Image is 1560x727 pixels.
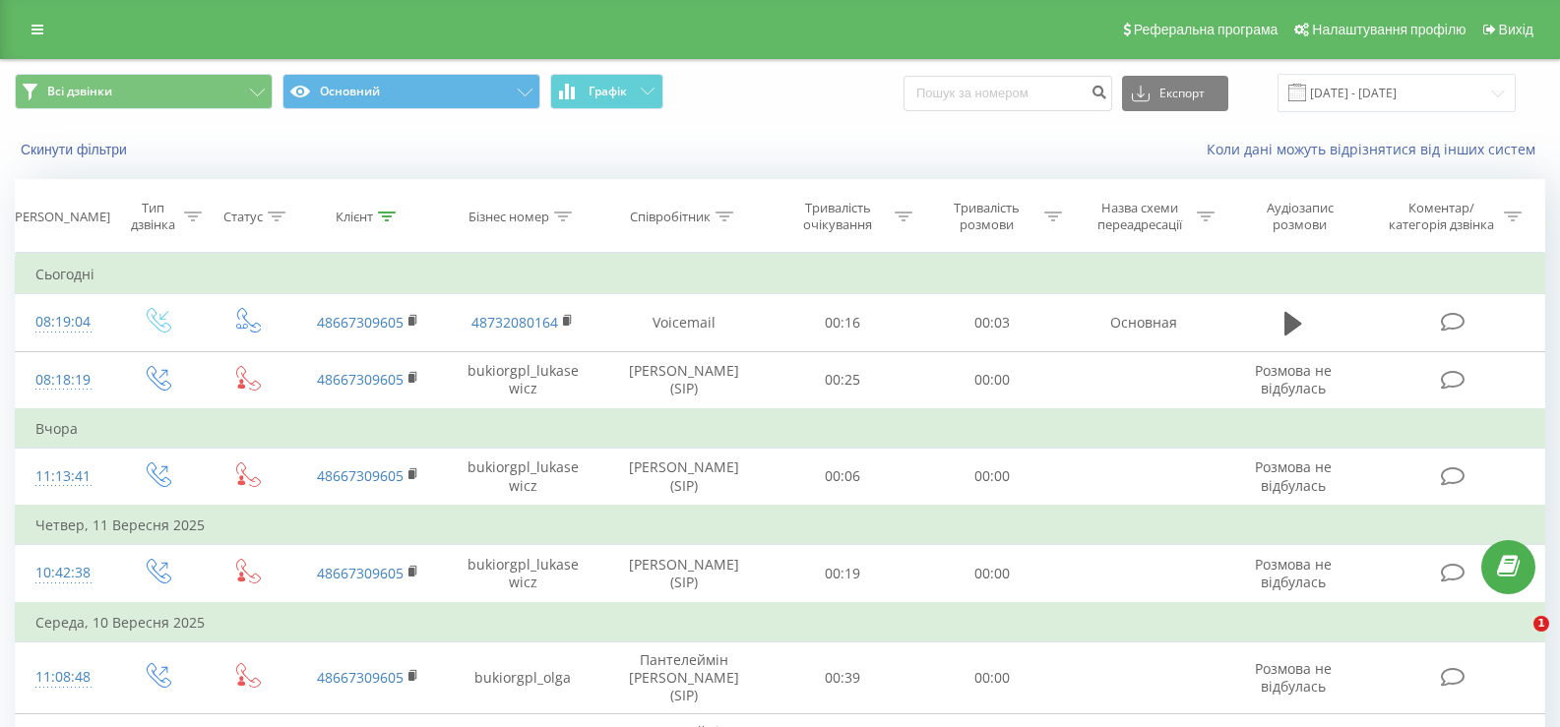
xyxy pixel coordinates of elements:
td: [PERSON_NAME] (SIP) [600,545,768,603]
td: 00:03 [917,294,1067,351]
td: Сьогодні [16,255,1545,294]
td: bukiorgpl_lukasewicz [445,448,600,506]
a: 48667309605 [317,466,404,485]
td: Voicemail [600,294,768,351]
span: Налаштування профілю [1312,22,1466,37]
span: Розмова не відбулась [1255,555,1332,591]
td: 00:00 [917,351,1067,409]
td: 00:00 [917,545,1067,603]
td: bukiorgpl_olga [445,641,600,714]
td: 00:16 [768,294,917,351]
a: 48732080164 [471,313,558,332]
button: Скинути фільтри [15,141,137,158]
button: Основний [282,74,540,109]
div: Співробітник [630,209,711,225]
div: Статус [223,209,263,225]
button: Експорт [1122,76,1228,111]
td: bukiorgpl_lukasewicz [445,545,600,603]
div: Тривалість розмови [935,200,1039,233]
td: Пантелеймін [PERSON_NAME] (SIP) [600,641,768,714]
span: Розмова не відбулась [1255,457,1332,494]
td: Четвер, 11 Вересня 2025 [16,506,1545,545]
td: [PERSON_NAME] (SIP) [600,351,768,409]
td: 00:06 [768,448,917,506]
div: [PERSON_NAME] [11,209,110,225]
input: Пошук за номером [904,76,1112,111]
div: Тривалість очікування [785,200,890,233]
td: 00:39 [768,641,917,714]
a: Коли дані можуть відрізнятися вiд інших систем [1207,140,1545,158]
td: [PERSON_NAME] (SIP) [600,448,768,506]
td: 00:19 [768,545,917,603]
div: 11:13:41 [35,457,92,496]
div: Назва схеми переадресації [1087,200,1192,233]
div: Коментар/категорія дзвінка [1384,200,1499,233]
a: 48667309605 [317,564,404,582]
span: Розмова не відбулась [1255,361,1332,397]
td: bukiorgpl_lukasewicz [445,351,600,409]
div: 08:19:04 [35,303,92,341]
td: Середа, 10 Вересня 2025 [16,603,1545,642]
span: Всі дзвінки [47,84,112,99]
div: Бізнес номер [468,209,549,225]
td: 00:00 [917,641,1067,714]
td: Вчора [16,409,1545,449]
span: Розмова не відбулась [1255,659,1332,696]
div: 10:42:38 [35,554,92,592]
button: Графік [550,74,663,109]
span: Реферальна програма [1134,22,1279,37]
div: 11:08:48 [35,658,92,697]
span: Графік [589,85,627,98]
td: Основная [1066,294,1221,351]
span: 1 [1533,616,1549,632]
iframe: Intercom live chat [1493,616,1540,663]
td: 00:25 [768,351,917,409]
a: 48667309605 [317,668,404,687]
div: Тип дзвінка [128,200,178,233]
a: 48667309605 [317,370,404,389]
div: 08:18:19 [35,361,92,399]
div: Клієнт [336,209,373,225]
td: 00:00 [917,448,1067,506]
span: Вихід [1499,22,1533,37]
button: Всі дзвінки [15,74,273,109]
div: Аудіозапис розмови [1239,200,1360,233]
a: 48667309605 [317,313,404,332]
